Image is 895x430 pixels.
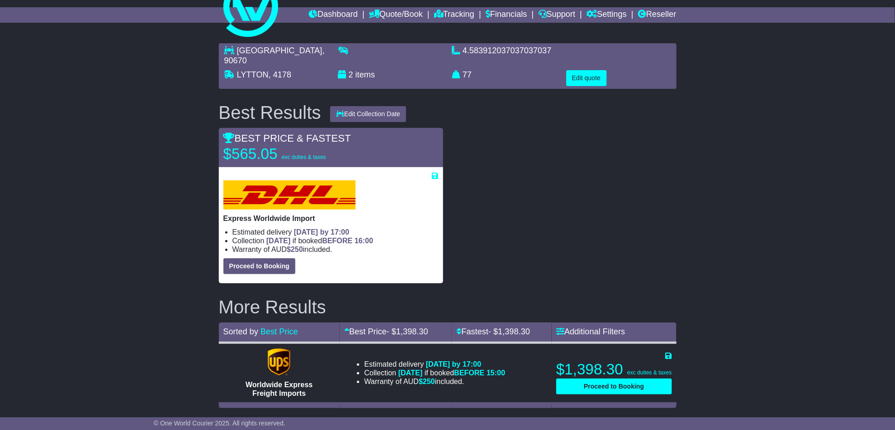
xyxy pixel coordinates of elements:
[426,360,481,368] span: [DATE] by 17:00
[498,327,530,336] span: 1,398.30
[223,214,439,223] p: Express Worldwide Import
[330,106,406,122] button: Edit Collection Date
[356,70,375,79] span: items
[454,369,485,377] span: BEFORE
[233,228,439,236] li: Estimated delivery
[261,327,298,336] a: Best Price
[489,327,530,336] span: - $
[266,237,290,245] span: [DATE]
[556,360,672,379] p: $1,398.30
[423,378,435,385] span: 250
[224,46,325,65] span: , 90670
[223,133,351,144] span: BEST PRICE & FASTEST
[556,327,625,336] a: Additional Filters
[638,7,676,23] a: Reseller
[364,377,505,386] li: Warranty of AUD included.
[396,327,428,336] span: 1,398.30
[219,297,677,317] h2: More Results
[344,327,428,336] a: Best Price- $1,398.30
[233,236,439,245] li: Collection
[266,237,373,245] span: if booked
[369,7,423,23] a: Quote/Book
[154,420,285,427] span: © One World Courier 2025. All rights reserved.
[233,245,439,254] li: Warranty of AUD included.
[223,145,337,163] p: $565.05
[268,348,290,376] img: UPS (new): Worldwide Express Freight Imports
[237,70,269,79] span: LYTTON
[387,327,428,336] span: - $
[434,7,474,23] a: Tracking
[364,360,505,369] li: Estimated delivery
[398,369,423,377] span: [DATE]
[566,70,607,86] button: Edit quote
[556,379,672,394] button: Proceed to Booking
[223,327,259,336] span: Sorted by
[322,237,353,245] span: BEFORE
[627,369,672,376] span: exc duties & taxes
[364,369,505,377] li: Collection
[237,46,322,55] span: [GEOGRAPHIC_DATA]
[456,327,530,336] a: Fastest- $1,398.30
[223,258,295,274] button: Proceed to Booking
[355,237,373,245] span: 16:00
[463,70,472,79] span: 77
[269,70,291,79] span: , 4178
[538,7,575,23] a: Support
[419,378,435,385] span: $
[398,369,505,377] span: if booked
[309,7,358,23] a: Dashboard
[349,70,353,79] span: 2
[282,154,326,160] span: exc duties & taxes
[587,7,627,23] a: Settings
[463,46,552,55] span: 4.583912037037037037
[486,7,527,23] a: Financials
[214,102,326,123] div: Best Results
[486,369,505,377] span: 15:00
[223,180,356,210] img: DHL: Express Worldwide Import
[291,246,303,253] span: 250
[294,228,350,236] span: [DATE] by 17:00
[246,381,313,397] span: Worldwide Express Freight Imports
[287,246,303,253] span: $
